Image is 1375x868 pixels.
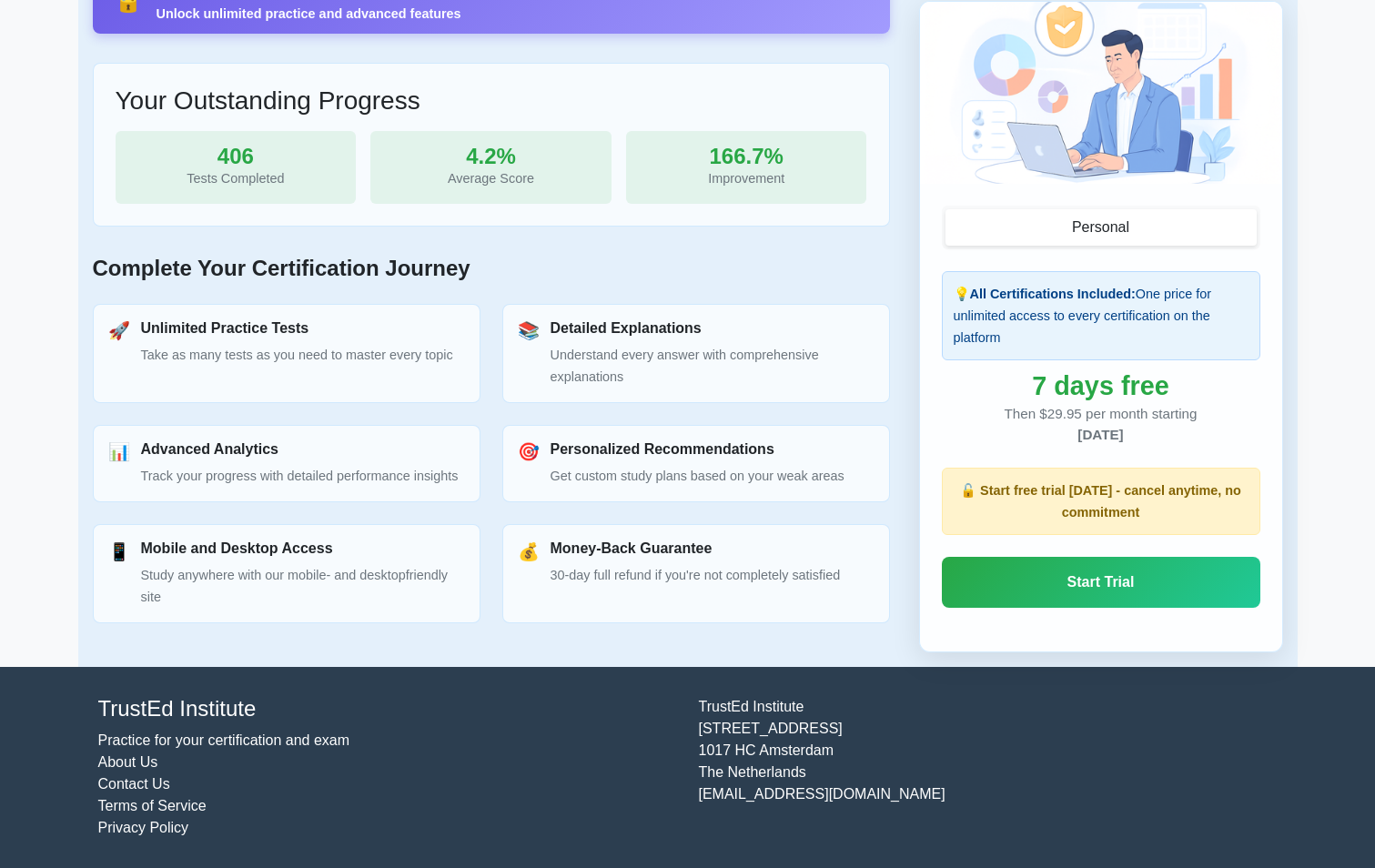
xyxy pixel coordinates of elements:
[130,146,342,167] div: 406
[116,86,867,116] h3: Your Outstanding Progress
[108,320,130,342] div: 🚀
[945,210,1257,247] button: Personal
[551,540,841,557] h3: Money-Back Guarantee
[970,288,1136,302] strong: All Certifications Included:
[141,465,459,487] p: Track your progress with detailed performance insights
[141,440,459,458] h3: Advanced Analytics
[108,541,130,563] div: 📱
[551,564,841,586] p: 30-day full refund if you're not completely satisfied
[688,696,1289,839] div: TrustEd Institute [STREET_ADDRESS] 1017 HC Amsterdam The Netherlands [EMAIL_ADDRESS][DOMAIN_NAME]
[551,344,875,388] p: Understand every answer with comprehensive explanations
[942,557,1260,608] a: Start Trial
[551,465,844,487] p: Get custom study plans based on your weak areas
[551,440,844,458] h3: Personalized Recommendations
[551,319,875,337] h3: Detailed Explanations
[108,441,130,463] div: 📊
[1077,427,1123,442] span: [DATE]
[141,344,453,366] p: Take as many tests as you need to master every topic
[518,320,540,342] div: 📚
[130,167,342,189] div: Tests Completed
[141,540,465,557] h3: Mobile and Desktop Access
[942,405,1260,447] div: Then $29.95 per month starting
[385,167,597,189] div: Average Score
[98,820,189,835] a: Privacy Policy
[518,541,540,563] div: 💰
[93,256,890,282] h2: Complete Your Certification Journey
[98,798,207,813] a: Terms of Service
[141,564,465,608] p: Study anywhere with our mobile- and desktopfriendly site
[942,376,1260,398] div: 7 days free
[98,696,677,722] h4: TrustEd Institute
[954,479,1249,523] p: 🔓 Start free trial [DATE] - cancel anytime, no commitment
[385,146,597,167] div: 4.2%
[641,167,853,189] div: Improvement
[98,754,158,770] a: About Us
[942,272,1260,361] div: 💡 One price for unlimited access to every certification on the platform
[157,5,461,23] div: Unlock unlimited practice and advanced features
[141,319,453,337] h3: Unlimited Practice Tests
[98,776,170,792] a: Contact Us
[518,441,540,463] div: 🎯
[98,732,350,748] a: Practice for your certification and exam
[641,146,853,167] div: 166.7%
